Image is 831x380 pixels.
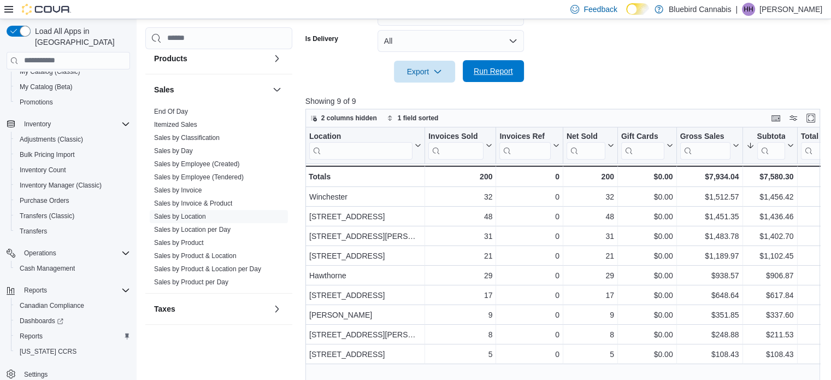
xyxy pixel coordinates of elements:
button: Operations [2,245,134,261]
span: Sales by Employee (Created) [154,160,240,168]
div: $211.53 [746,328,793,341]
span: Canadian Compliance [15,299,130,312]
span: Export [400,61,449,83]
button: Export [394,61,455,83]
div: 32 [567,190,614,203]
div: $1,402.70 [746,230,793,243]
div: 8 [567,328,614,341]
span: Cash Management [20,264,75,273]
a: End Of Day [154,108,188,115]
span: Feedback [584,4,617,15]
span: Canadian Compliance [20,301,84,310]
a: Sales by Classification [154,134,220,142]
a: My Catalog (Classic) [15,65,85,78]
span: 1 field sorted [398,114,439,122]
button: Transfers (Classic) [11,208,134,224]
div: 5 [428,348,492,361]
img: Cova [22,4,71,15]
button: Products [154,53,268,64]
a: Sales by Location [154,213,206,220]
button: Sales [270,83,284,96]
div: Winchester [309,190,421,203]
button: Reports [2,283,134,298]
div: $337.60 [746,308,793,321]
span: Transfers (Classic) [20,212,74,220]
span: Reports [20,284,130,297]
button: Reports [20,284,51,297]
div: $1,102.45 [746,249,793,262]
button: Run Report [463,60,524,82]
div: 48 [428,210,492,223]
button: Inventory Count [11,162,134,178]
span: Transfers [15,225,130,238]
span: Sales by Invoice [154,186,202,195]
span: My Catalog (Beta) [15,80,130,93]
span: Settings [24,370,48,379]
a: Bulk Pricing Import [15,148,79,161]
button: Cash Management [11,261,134,276]
button: Transfers [11,224,134,239]
div: 0 [499,230,559,243]
span: HH [744,3,753,16]
span: Sales by Product & Location [154,252,237,260]
p: | [735,3,738,16]
p: Bluebird Cannabis [669,3,731,16]
button: Sales [154,84,268,95]
span: Reports [24,286,47,295]
span: Reports [20,332,43,341]
div: Net Sold [567,131,605,142]
span: [US_STATE] CCRS [20,347,76,356]
button: My Catalog (Beta) [11,79,134,95]
span: Sales by Day [154,147,193,155]
div: 0 [499,328,559,341]
span: Load All Apps in [GEOGRAPHIC_DATA] [31,26,130,48]
div: 0 [499,348,559,361]
span: Sales by Employee (Tendered) [154,173,244,182]
span: Purchase Orders [15,194,130,207]
button: Inventory Manager (Classic) [11,178,134,193]
button: All [378,30,524,52]
button: Invoices Sold [428,131,492,159]
div: 31 [567,230,614,243]
button: Canadian Compliance [11,298,134,313]
a: Sales by Product & Location per Day [154,265,261,273]
span: Inventory Manager (Classic) [20,181,102,190]
div: $0.00 [621,249,673,262]
button: My Catalog (Classic) [11,64,134,79]
div: $0.00 [621,170,673,183]
span: Bulk Pricing Import [20,150,75,159]
div: 17 [428,289,492,302]
button: Purchase Orders [11,193,134,208]
button: Adjustments (Classic) [11,132,134,147]
div: [PERSON_NAME] [309,308,421,321]
input: Dark Mode [626,3,649,15]
button: Gross Sales [680,131,739,159]
a: Sales by Product & Location [154,252,237,260]
div: $0.00 [621,328,673,341]
span: My Catalog (Classic) [20,67,80,76]
label: Is Delivery [305,34,338,43]
div: $0.00 [621,230,673,243]
span: My Catalog (Classic) [15,65,130,78]
a: Inventory Count [15,163,70,177]
div: 0 [499,289,559,302]
div: $0.00 [621,269,673,282]
div: [STREET_ADDRESS][PERSON_NAME] [309,328,421,341]
div: $351.85 [680,308,739,321]
div: $108.43 [746,348,793,361]
div: $248.88 [680,328,739,341]
span: Inventory [24,120,51,128]
span: Dashboards [20,317,63,325]
span: Purchase Orders [20,196,69,205]
a: Sales by Day [154,147,193,155]
a: Purchase Orders [15,194,74,207]
div: [STREET_ADDRESS] [309,249,421,262]
a: Canadian Compliance [15,299,89,312]
h3: Taxes [154,303,175,314]
a: Sales by Product [154,239,204,247]
span: Sales by Location per Day [154,225,231,234]
button: Gift Cards [621,131,673,159]
div: 48 [567,210,614,223]
button: Promotions [11,95,134,110]
button: Display options [787,112,800,125]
